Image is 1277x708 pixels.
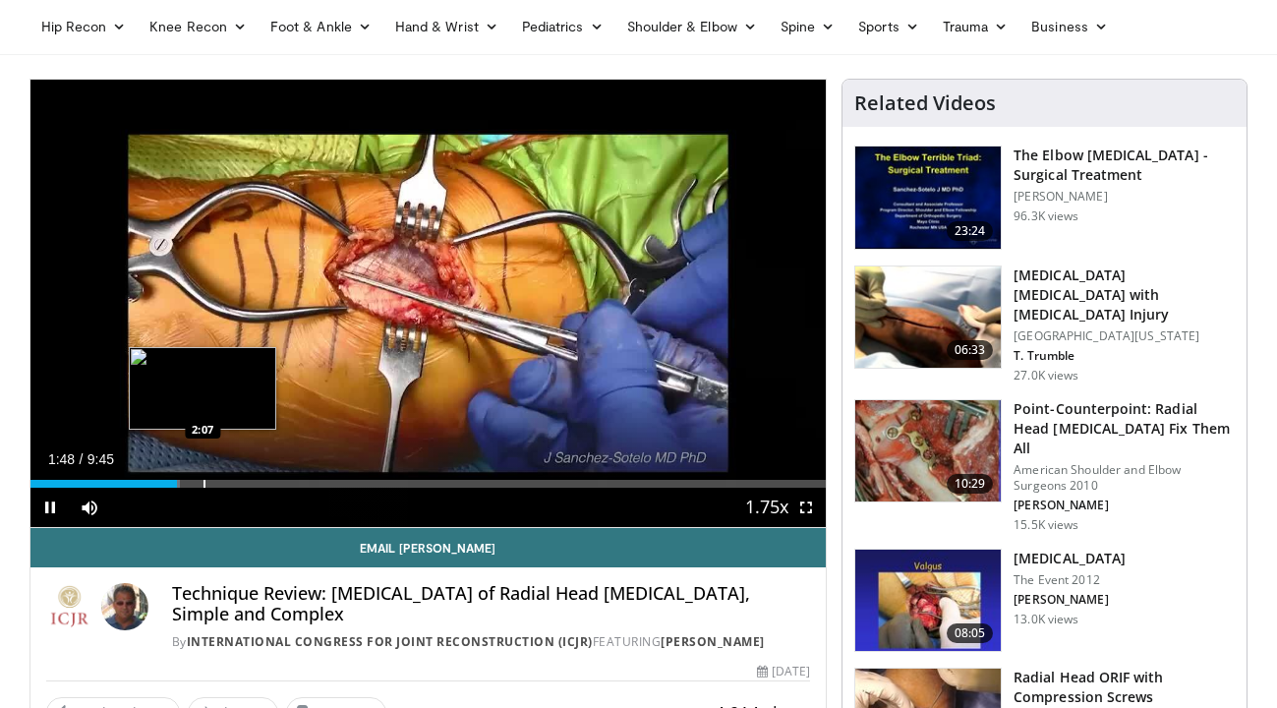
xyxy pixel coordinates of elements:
button: Pause [30,488,70,527]
h3: [MEDICAL_DATA] [MEDICAL_DATA] with [MEDICAL_DATA] Injury [1014,265,1235,324]
span: 9:45 [87,451,114,467]
p: T. Trumble [1014,348,1235,364]
p: [PERSON_NAME] [1014,592,1126,608]
p: 15.5K views [1014,517,1078,533]
p: [PERSON_NAME] [1014,189,1235,205]
img: Avatar [101,583,148,630]
h3: Radial Head ORIF with Compression Screws [1014,668,1235,707]
a: Sports [846,7,931,46]
p: [PERSON_NAME] [1014,498,1235,513]
p: 27.0K views [1014,368,1078,383]
h3: Point-Counterpoint: Radial Head [MEDICAL_DATA] Fix Them All [1014,399,1235,458]
a: International Congress for Joint Reconstruction (ICJR) [187,633,593,650]
button: Playback Rate [747,488,786,527]
div: By FEATURING [172,633,811,651]
img: 162531_0000_1.png.150x105_q85_crop-smart_upscale.jpg [855,147,1001,249]
img: marra_1.png.150x105_q85_crop-smart_upscale.jpg [855,400,1001,502]
img: International Congress for Joint Reconstruction (ICJR) [46,583,93,630]
a: 08:05 [MEDICAL_DATA] The Event 2012 [PERSON_NAME] 13.0K views [854,549,1235,653]
h4: Related Videos [854,91,996,115]
a: 10:29 Point-Counterpoint: Radial Head [MEDICAL_DATA] Fix Them All American Shoulder and Elbow Sur... [854,399,1235,533]
h3: [MEDICAL_DATA] [1014,549,1126,568]
a: Hand & Wrist [383,7,510,46]
p: The Event 2012 [1014,572,1126,588]
a: Email [PERSON_NAME] [30,528,827,567]
button: Mute [70,488,109,527]
img: 76186_0000_3.png.150x105_q85_crop-smart_upscale.jpg [855,266,1001,369]
a: [PERSON_NAME] [661,633,765,650]
div: Progress Bar [30,480,827,488]
a: Knee Recon [138,7,259,46]
p: [GEOGRAPHIC_DATA][US_STATE] [1014,328,1235,344]
a: Spine [769,7,846,46]
p: American Shoulder and Elbow Surgeons 2010 [1014,462,1235,494]
a: Business [1019,7,1120,46]
button: Fullscreen [786,488,826,527]
a: Foot & Ankle [259,7,383,46]
video-js: Video Player [30,80,827,528]
a: 23:24 The Elbow [MEDICAL_DATA] - Surgical Treatment [PERSON_NAME] 96.3K views [854,146,1235,250]
img: heCDP4pTuni5z6vX4xMDoxOmtxOwKG7D_1.150x105_q85_crop-smart_upscale.jpg [855,550,1001,652]
span: 08:05 [947,623,994,643]
p: 13.0K views [1014,612,1078,627]
p: 96.3K views [1014,208,1078,224]
span: 23:24 [947,221,994,241]
span: 06:33 [947,340,994,360]
a: Shoulder & Elbow [615,7,769,46]
h3: The Elbow [MEDICAL_DATA] - Surgical Treatment [1014,146,1235,185]
span: 1:48 [48,451,75,467]
a: Trauma [931,7,1020,46]
a: 06:33 [MEDICAL_DATA] [MEDICAL_DATA] with [MEDICAL_DATA] Injury [GEOGRAPHIC_DATA][US_STATE] T. Tru... [854,265,1235,383]
div: [DATE] [757,663,810,680]
h4: Technique Review: [MEDICAL_DATA] of Radial Head [MEDICAL_DATA], Simple and Complex [172,583,811,625]
a: Pediatrics [510,7,615,46]
span: / [80,451,84,467]
img: image.jpeg [129,347,276,430]
span: 10:29 [947,474,994,494]
a: Hip Recon [29,7,139,46]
